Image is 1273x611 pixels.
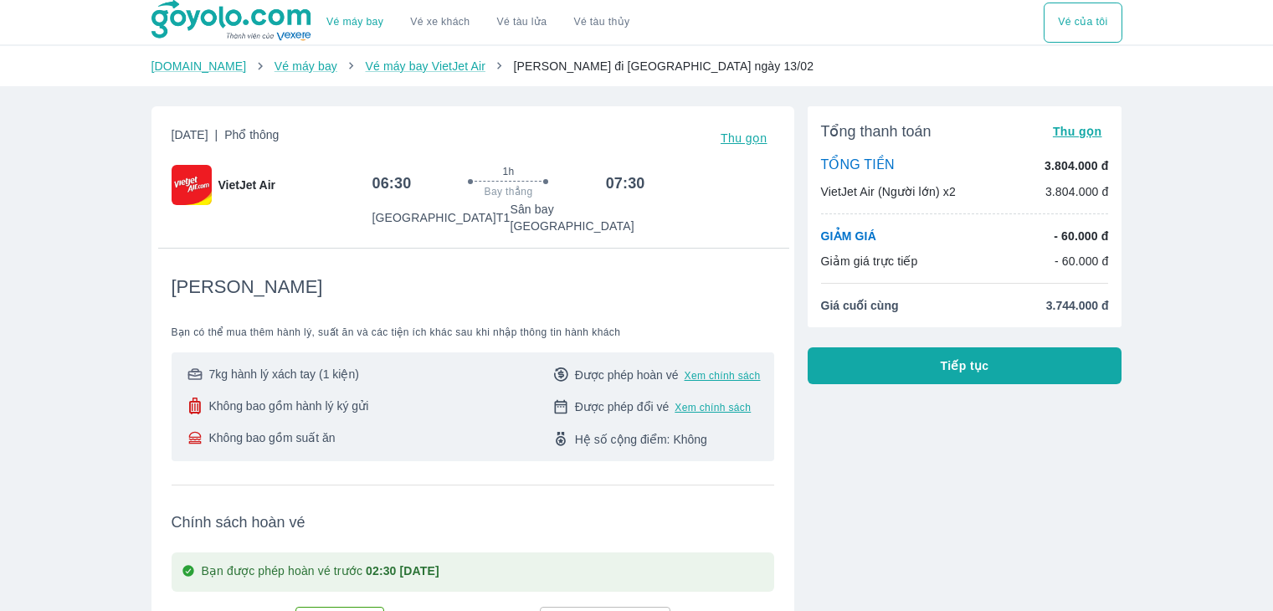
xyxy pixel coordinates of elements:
h6: 07:30 [606,173,645,193]
a: Vé tàu lửa [484,3,561,43]
button: Vé tàu thủy [560,3,643,43]
span: [PERSON_NAME] đi [GEOGRAPHIC_DATA] ngày 13/02 [513,59,814,73]
span: 1h [502,165,514,178]
button: Thu gọn [714,126,774,150]
p: 3.804.000 đ [1045,183,1109,200]
span: 7kg hành lý xách tay (1 kiện) [208,366,358,383]
span: Không bao gồm suất ăn [208,429,335,446]
p: [GEOGRAPHIC_DATA] T1 [372,209,510,226]
span: Không bao gồm hành lý ký gửi [208,398,368,414]
span: VietJet Air [218,177,275,193]
a: [DOMAIN_NAME] [151,59,247,73]
span: [DATE] [172,126,280,150]
span: Tổng thanh toán [821,121,932,141]
button: Tiếp tục [808,347,1122,384]
strong: 02:30 [DATE] [366,564,439,578]
span: [PERSON_NAME] [172,275,323,299]
a: Vé máy bay VietJet Air [365,59,485,73]
button: Xem chính sách [675,401,751,414]
a: Vé xe khách [410,16,470,28]
p: - 60.000 đ [1055,253,1109,270]
span: Được phép hoàn vé [575,367,679,383]
div: choose transportation mode [1044,3,1122,43]
span: Thu gọn [1053,125,1102,138]
span: Bay thẳng [485,185,533,198]
button: Xem chính sách [685,369,761,383]
div: choose transportation mode [313,3,643,43]
p: Giảm giá trực tiếp [821,253,918,270]
span: Hệ số cộng điểm: Không [575,431,707,448]
p: - 60.000 đ [1054,228,1108,244]
span: Tiếp tục [941,357,989,374]
p: 3.804.000 đ [1045,157,1108,174]
span: Chính sách hoàn vé [172,512,774,532]
span: Được phép đổi vé [575,398,670,415]
span: 3.744.000 đ [1046,297,1109,314]
p: VietJet Air (Người lớn) x2 [821,183,956,200]
h6: 06:30 [372,173,411,193]
button: Thu gọn [1046,120,1109,143]
p: TỔNG TIỀN [821,157,895,175]
span: Thu gọn [721,131,767,145]
p: Sân bay [GEOGRAPHIC_DATA] [510,201,644,234]
p: Bạn được phép hoàn vé trước [202,562,439,582]
span: Phổ thông [224,128,279,141]
nav: breadcrumb [151,58,1122,74]
button: Vé của tôi [1044,3,1122,43]
a: Vé máy bay [326,16,383,28]
span: Bạn có thể mua thêm hành lý, suất ăn và các tiện ích khác sau khi nhập thông tin hành khách [172,326,774,339]
a: Vé máy bay [275,59,337,73]
p: GIẢM GIÁ [821,228,876,244]
span: Giá cuối cùng [821,297,899,314]
span: | [215,128,218,141]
